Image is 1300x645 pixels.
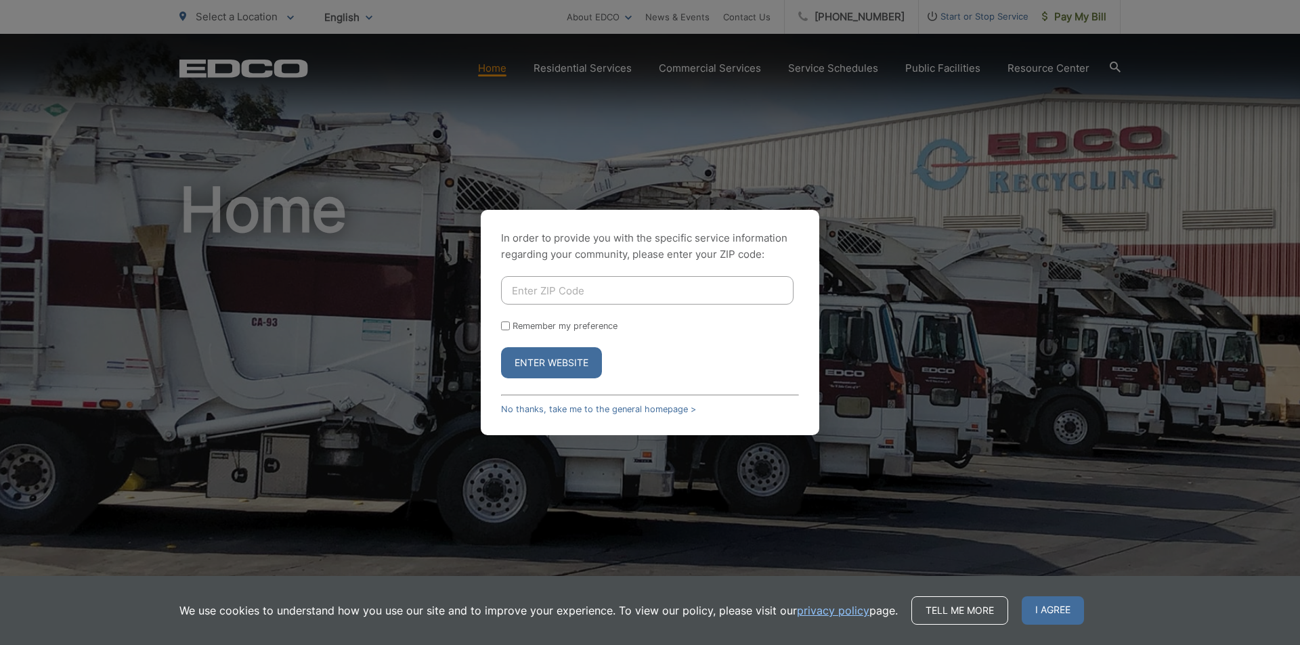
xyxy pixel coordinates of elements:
input: Enter ZIP Code [501,276,794,305]
a: No thanks, take me to the general homepage > [501,404,696,414]
p: We use cookies to understand how you use our site and to improve your experience. To view our pol... [179,602,898,619]
a: Tell me more [911,596,1008,625]
span: I agree [1022,596,1084,625]
a: privacy policy [797,602,869,619]
label: Remember my preference [513,321,617,331]
button: Enter Website [501,347,602,378]
p: In order to provide you with the specific service information regarding your community, please en... [501,230,799,263]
